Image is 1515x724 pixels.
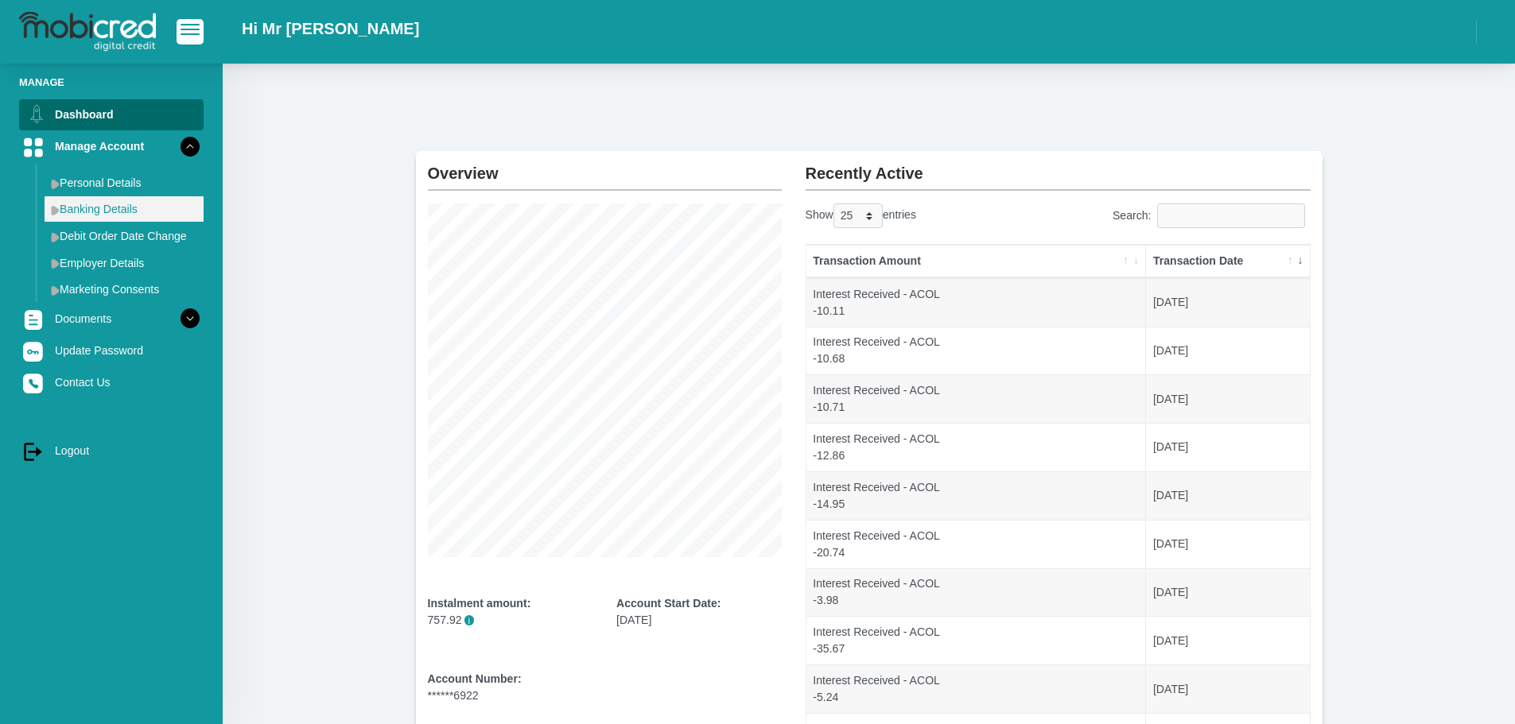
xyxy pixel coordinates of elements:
[51,285,60,296] img: menu arrow
[19,131,204,161] a: Manage Account
[806,278,1147,327] td: Interest Received - ACOL -10.11
[806,151,1311,183] h2: Recently Active
[1146,245,1309,278] th: Transaction Date: activate to sort column ascending
[51,205,60,215] img: menu arrow
[616,595,782,629] div: [DATE]
[19,12,156,52] img: logo-mobicred.svg
[806,374,1147,423] td: Interest Received - ACOL -10.71
[806,245,1147,278] th: Transaction Amount: activate to sort column ascending
[806,327,1147,375] td: Interest Received - ACOL -10.68
[19,99,204,130] a: Dashboard
[19,335,204,366] a: Update Password
[19,367,204,397] a: Contact Us
[1146,423,1309,471] td: [DATE]
[806,664,1147,713] td: Interest Received - ACOL -5.24
[1146,327,1309,375] td: [DATE]
[806,471,1147,520] td: Interest Received - ACOL -14.95
[51,258,60,269] img: menu arrow
[1113,203,1311,228] label: Search:
[428,597,531,610] b: Instalment amount:
[45,196,204,222] a: Banking Details
[428,151,782,183] h2: Overview
[45,170,204,196] a: Personal Details
[1157,203,1305,228] input: Search:
[806,203,916,228] label: Show entries
[428,672,522,685] b: Account Number:
[833,203,883,228] select: Showentries
[1146,471,1309,520] td: [DATE]
[1146,520,1309,568] td: [DATE]
[1146,664,1309,713] td: [DATE]
[19,304,204,334] a: Documents
[806,423,1147,471] td: Interest Received - ACOL -12.86
[19,75,204,90] li: Manage
[428,612,593,629] p: 757.92
[1146,278,1309,327] td: [DATE]
[242,19,419,38] h2: Hi Mr [PERSON_NAME]
[1146,616,1309,664] td: [DATE]
[464,615,475,625] span: i
[19,436,204,466] a: Logout
[806,568,1147,617] td: Interest Received - ACOL -3.98
[51,179,60,189] img: menu arrow
[806,616,1147,664] td: Interest Received - ACOL -35.67
[45,223,204,249] a: Debit Order Date Change
[1146,568,1309,617] td: [DATE]
[45,250,204,276] a: Employer Details
[45,277,204,302] a: Marketing Consents
[616,597,721,610] b: Account Start Date:
[806,520,1147,568] td: Interest Received - ACOL -20.74
[1146,374,1309,423] td: [DATE]
[51,232,60,242] img: menu arrow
